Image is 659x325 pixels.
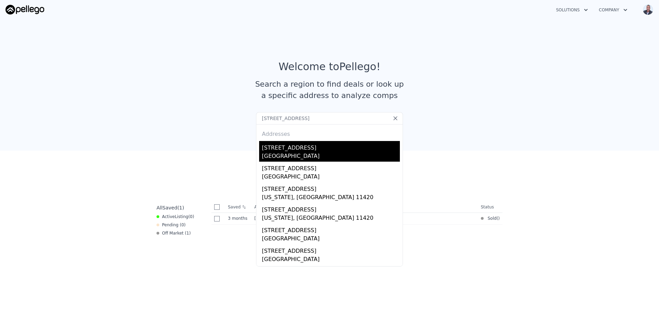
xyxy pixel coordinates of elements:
[262,224,400,235] div: [STREET_ADDRESS]
[162,214,194,219] span: Active ( 0 )
[498,216,500,221] span: )
[593,4,633,16] button: Company
[262,141,400,152] div: [STREET_ADDRESS]
[256,112,403,124] input: Search an address or region...
[162,205,177,210] span: Saved
[551,4,593,16] button: Solutions
[262,193,400,203] div: [US_STATE], [GEOGRAPHIC_DATA] 11420
[253,78,406,101] div: Search a region to find deals or look up a specific address to analyze comps
[175,214,188,219] span: Listing
[5,5,44,14] img: Pellego
[259,124,400,141] div: Addresses
[262,203,400,214] div: [STREET_ADDRESS]
[154,173,505,185] div: Saved Properties
[228,216,249,221] time: 2025-06-18 04:08
[279,61,381,73] div: Welcome to Pellego !
[478,202,502,213] th: Status
[262,152,400,162] div: [GEOGRAPHIC_DATA]
[252,202,478,213] th: Address
[262,182,400,193] div: [STREET_ADDRESS]
[262,235,400,244] div: [GEOGRAPHIC_DATA]
[262,173,400,182] div: [GEOGRAPHIC_DATA]
[157,204,184,211] div: All ( 1 )
[262,214,400,224] div: [US_STATE], [GEOGRAPHIC_DATA] 11420
[262,244,400,255] div: [STREET_ADDRESS]
[262,265,400,276] div: [STREET_ADDRESS]
[262,162,400,173] div: [STREET_ADDRESS]
[225,202,252,213] th: Saved
[157,230,191,236] div: Off Market ( 1 )
[484,216,498,221] span: Sold (
[643,4,654,15] img: avatar
[262,255,400,265] div: [GEOGRAPHIC_DATA]
[254,216,319,221] span: [STREET_ADDRESS][US_STATE]
[157,222,186,228] div: Pending ( 0 )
